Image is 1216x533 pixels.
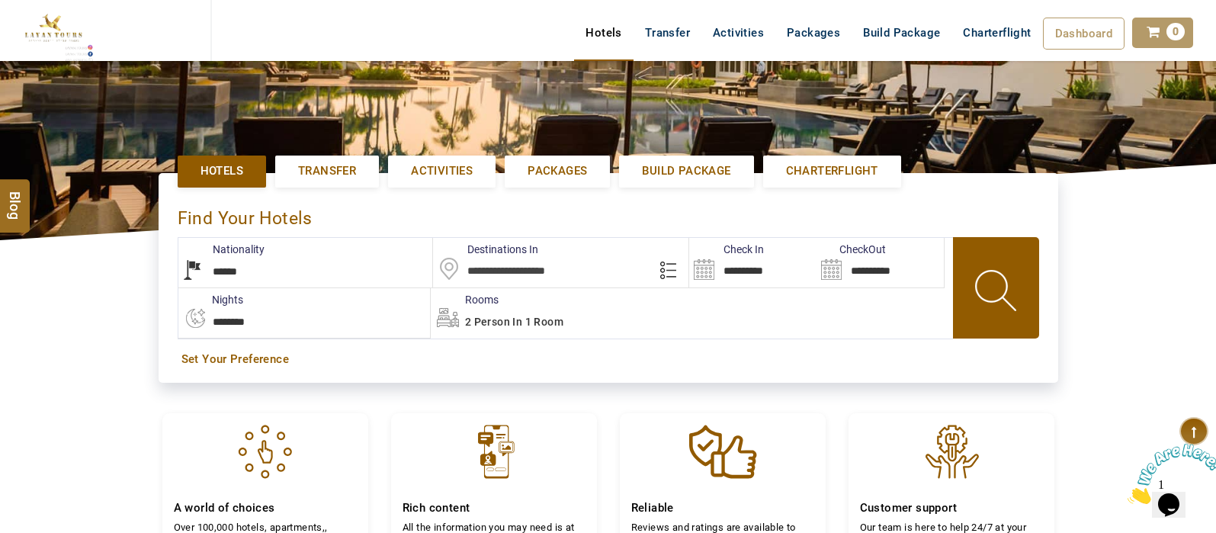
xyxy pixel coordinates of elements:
iframe: chat widget [1121,438,1216,510]
a: Build Package [852,18,951,48]
div: Find Your Hotels [178,192,1039,237]
span: Transfer [298,163,356,179]
span: Dashboard [1055,27,1113,40]
span: Packages [528,163,587,179]
img: Chat attention grabber [6,6,101,66]
span: 1 [6,6,12,19]
a: Charterflight [763,156,901,187]
a: Packages [775,18,852,48]
a: 0 [1132,18,1193,48]
span: Blog [5,191,25,204]
h4: A world of choices [174,501,357,515]
a: Packages [505,156,610,187]
a: Transfer [634,18,701,48]
a: Activities [388,156,496,187]
a: Build Package [619,156,753,187]
a: Hotels [178,156,266,187]
a: Hotels [574,18,633,48]
a: Activities [701,18,775,48]
label: Check In [689,242,764,257]
h4: Rich content [403,501,586,515]
a: Charterflight [951,18,1042,48]
img: The Royal Line Holidays [11,6,95,64]
span: Charterflight [963,26,1031,40]
span: Build Package [642,163,730,179]
a: Transfer [275,156,379,187]
label: Destinations In [433,242,538,257]
label: nights [178,292,243,307]
input: Search [817,238,944,287]
span: Hotels [201,163,243,179]
span: Charterflight [786,163,878,179]
label: Nationality [178,242,265,257]
span: Activities [411,163,473,179]
label: Rooms [431,292,499,307]
label: CheckOut [817,242,886,257]
h4: Customer support [860,501,1043,515]
span: 2 Person in 1 Room [465,316,563,328]
input: Search [689,238,817,287]
h4: Reliable [631,501,814,515]
a: Set Your Preference [181,352,1035,368]
span: 0 [1166,23,1185,40]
